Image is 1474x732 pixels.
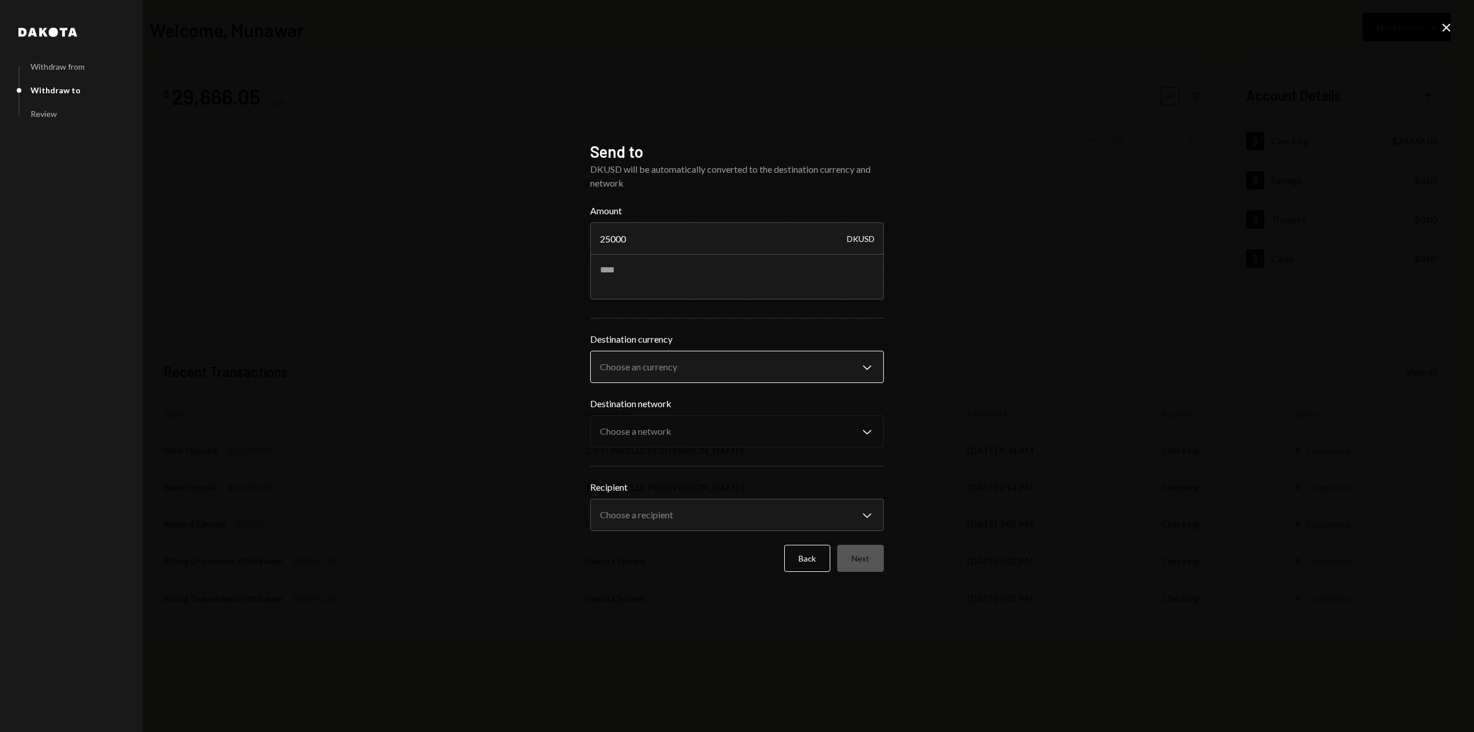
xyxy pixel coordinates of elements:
div: Review [31,109,57,119]
button: Back [784,545,830,572]
input: Enter amount [590,222,884,255]
label: Destination currency [590,332,884,346]
button: Recipient [590,499,884,531]
div: Withdraw to [31,85,81,95]
div: DKUSD will be automatically converted to the destination currency and network [590,162,884,190]
label: Destination network [590,397,884,411]
div: Withdraw from [31,62,85,71]
label: Recipient [590,480,884,494]
div: DKUSD [847,222,875,255]
h2: Send to [590,141,884,163]
button: Destination currency [590,351,884,383]
label: Amount [590,204,884,218]
button: Destination network [590,415,884,447]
